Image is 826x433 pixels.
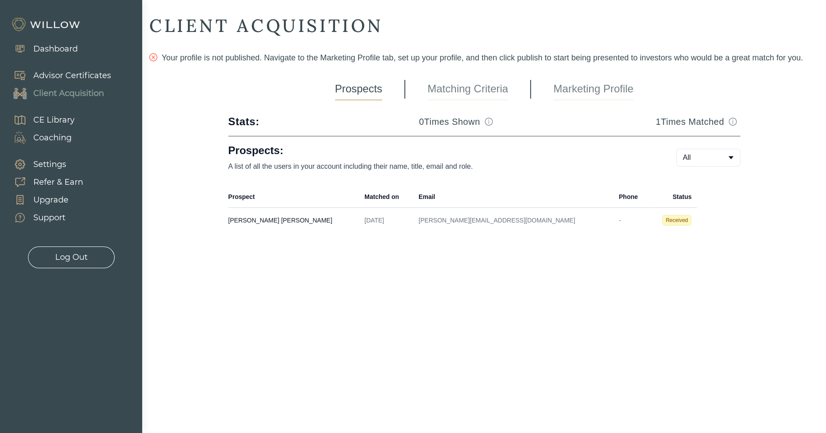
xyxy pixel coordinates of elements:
[727,154,734,161] span: caret-down
[413,208,614,233] td: [PERSON_NAME][EMAIL_ADDRESS][DOMAIN_NAME]
[655,115,724,128] h3: 1 Times Matched
[4,155,83,173] a: Settings
[4,191,83,209] a: Upgrade
[33,43,78,55] div: Dashboard
[149,14,819,37] div: CLIENT ACQUISITION
[4,129,75,147] a: Coaching
[4,67,111,84] a: Advisor Certificates
[683,152,691,163] span: All
[649,186,697,208] th: Status
[149,52,819,64] div: Your profile is not published. Navigate to the Marketing Profile tab, set up your profile, and th...
[359,186,413,208] th: Matched on
[33,176,83,188] div: Refer & Earn
[614,186,649,208] th: Phone
[33,194,68,206] div: Upgrade
[726,115,740,129] button: Match info
[33,159,66,171] div: Settings
[33,212,65,224] div: Support
[427,78,508,100] a: Matching Criteria
[413,186,614,208] th: Email
[729,118,737,126] span: info-circle
[11,17,82,32] img: Willow
[419,115,480,128] h3: 0 Times Shown
[228,161,648,172] p: A list of all the users in your account including their name, title, email and role.
[33,87,104,99] div: Client Acquisition
[33,70,111,82] div: Advisor Certificates
[55,251,88,263] div: Log Out
[482,115,496,129] button: Match info
[33,132,72,144] div: Coaching
[228,186,359,208] th: Prospect
[228,208,359,233] td: [PERSON_NAME] [PERSON_NAME]
[553,78,633,100] a: Marketing Profile
[662,215,691,226] span: Received
[228,115,259,129] div: Stats:
[335,78,383,100] a: Prospects
[228,143,648,158] h1: Prospects:
[33,114,75,126] div: CE Library
[4,40,78,58] a: Dashboard
[485,118,493,126] span: info-circle
[4,111,75,129] a: CE Library
[4,173,83,191] a: Refer & Earn
[149,53,157,61] span: close-circle
[614,208,649,233] td: -
[359,208,413,233] td: [DATE]
[4,84,111,102] a: Client Acquisition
